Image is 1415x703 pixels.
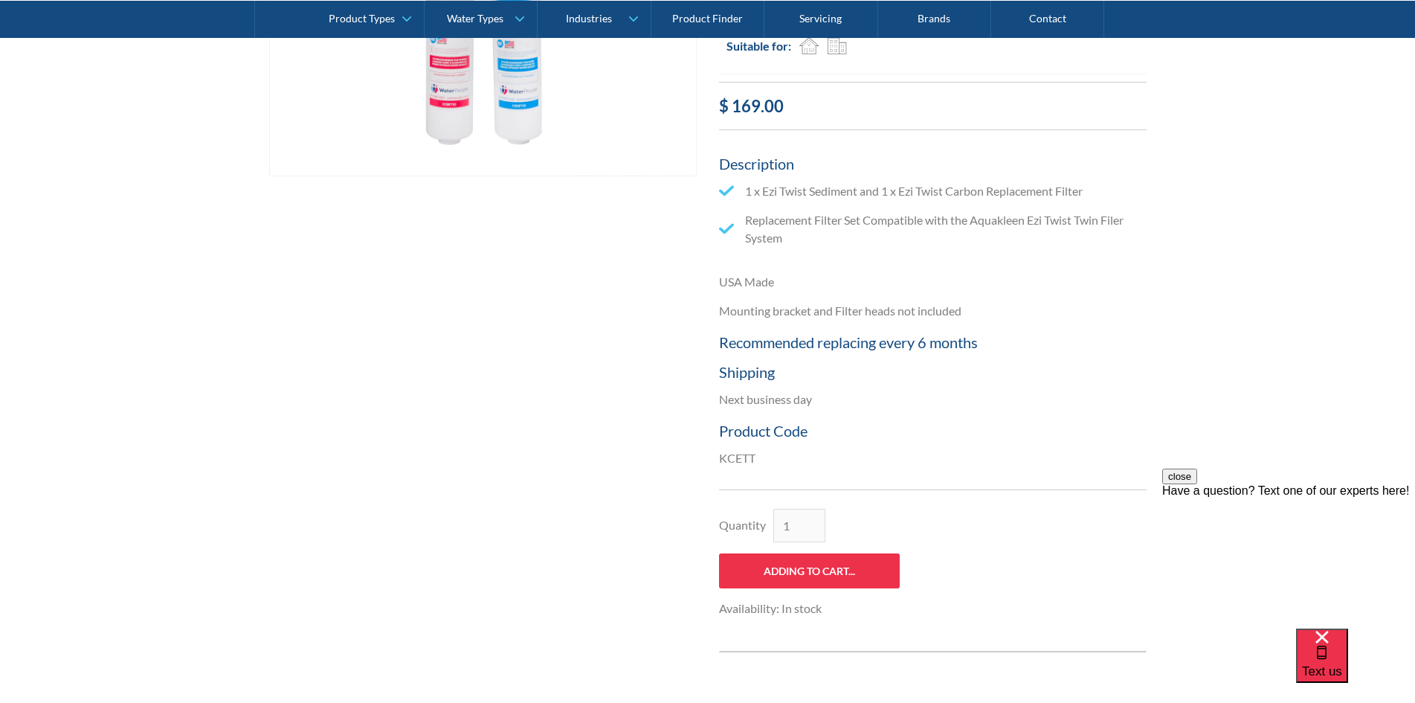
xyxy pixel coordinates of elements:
div: Water Types [447,12,503,25]
h5: Description [719,153,1147,175]
iframe: podium webchat widget bubble [1296,629,1415,703]
p: KCETT [719,449,1147,467]
h5: Shipping [719,361,1147,383]
h5: Recommended replacing every 6 months [719,331,1147,353]
h2: Suitable for: [726,37,791,55]
label: Quantity [719,516,766,534]
p: Mounting bracket and Filter heads not included [719,302,1147,320]
h5: Product Code [719,420,1147,442]
p: Next business day [719,391,1147,408]
p: USA Made [719,273,1147,291]
input: Adding to cart... [719,553,900,588]
div: Availability: In stock [719,600,900,617]
iframe: podium webchat widget prompt [1162,469,1415,647]
li: Replacement Filter Set Compatible with the Aquakleen Ezi Twist Twin Filer System [719,211,1147,247]
li: 1 x Ezi Twist Sediment and 1 x Ezi Twist Carbon Replacement Filter [719,182,1147,200]
div: Product Types [329,12,395,25]
div: Industries [566,12,612,25]
div: $ 169.00 [719,94,1147,118]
